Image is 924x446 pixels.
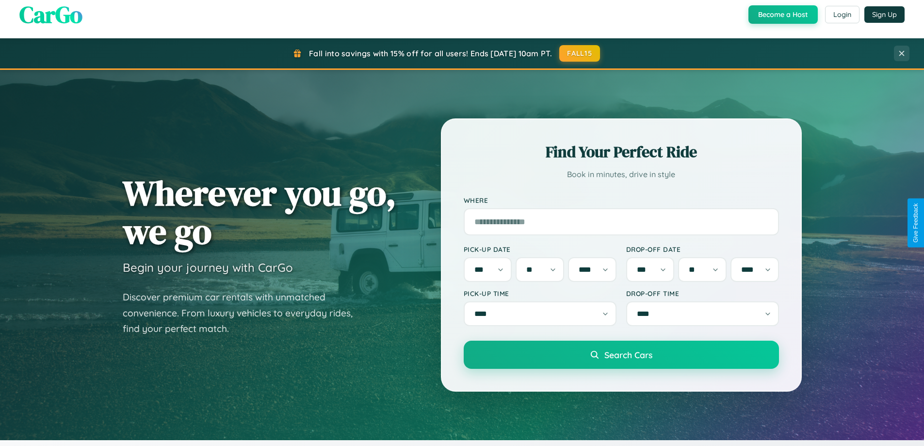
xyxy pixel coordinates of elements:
[559,45,600,62] button: FALL15
[464,141,779,163] h2: Find Your Perfect Ride
[123,289,365,337] p: Discover premium car rentals with unmatched convenience. From luxury vehicles to everyday rides, ...
[626,289,779,297] label: Drop-off Time
[464,167,779,182] p: Book in minutes, drive in style
[626,245,779,253] label: Drop-off Date
[825,6,859,23] button: Login
[309,49,552,58] span: Fall into savings with 15% off for all users! Ends [DATE] 10am PT.
[604,349,652,360] span: Search Cars
[464,341,779,369] button: Search Cars
[123,260,293,275] h3: Begin your journey with CarGo
[464,289,616,297] label: Pick-up Time
[464,245,616,253] label: Pick-up Date
[123,174,396,250] h1: Wherever you go, we go
[864,6,905,23] button: Sign Up
[912,203,919,243] div: Give Feedback
[464,196,779,204] label: Where
[748,5,818,24] button: Become a Host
